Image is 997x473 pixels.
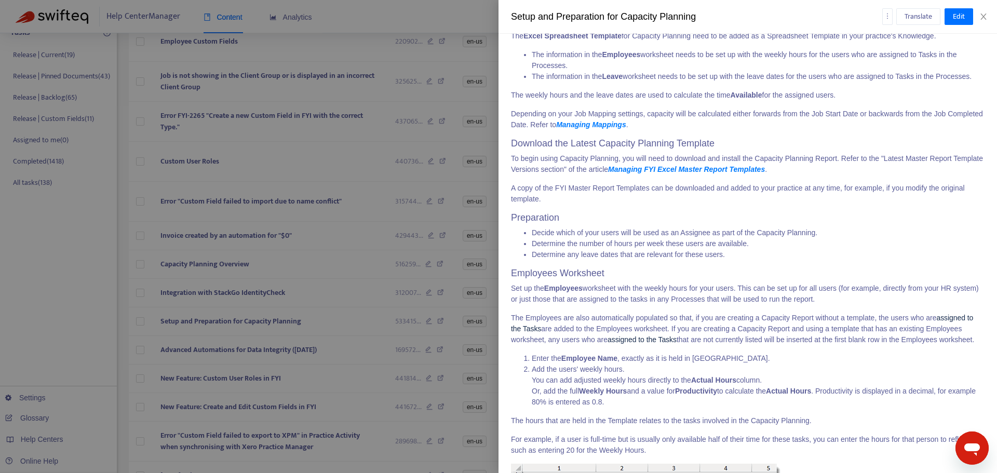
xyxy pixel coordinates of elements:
p: The for Capacity Planning need to be added as a Spreadsheet Template in your practice's Knowledge. [511,31,985,42]
button: Translate [896,8,940,25]
span: assigned to the Tasks [608,335,677,344]
strong: Employee Name [561,354,617,362]
li: The information in the worksheet needs to be set up with the leave dates for the users who are as... [532,71,985,82]
a: Managing FYI Excel Master Report Templates [608,165,765,173]
strong: Excel Spreadsheet Template [523,32,622,40]
p: The Employees are also automatically populated so that, if you are creating a Capacity Report wit... [511,313,985,345]
strong: Available [731,91,762,99]
a: Managing Mappings [556,120,626,129]
li: Determine any leave dates that are relevant for these users. [532,249,985,260]
span: Translate [905,11,932,22]
strong: Productivity [675,387,717,395]
iframe: Button to launch messaging window [955,431,989,465]
strong: Employees [602,50,640,59]
div: Setup and Preparation for Capacity Planning [511,10,882,24]
button: Close [976,12,991,22]
li: Add the users' weekly hours. You can add adjusted weekly hours directly to the column. Or, add th... [532,364,985,408]
strong: Weekly Hours [579,387,627,395]
button: Edit [945,8,973,25]
li: Determine the number of hours per week these users are available. [532,238,985,249]
p: The weekly hours and the leave dates are used to calculate the time for the assigned users. [511,90,985,101]
p: The hours that are held in the Template relates to the tasks involved in the Capacity Planning. [511,415,985,426]
h3: Employees Worksheet [511,268,985,279]
span: close [979,12,988,21]
li: Decide which of your users will be used as an Assignee as part of the Capacity Planning. [532,227,985,238]
strong: Employees [544,284,583,292]
button: more [882,8,893,25]
p: For example, if a user is full-time but is usually only available half of their time for these ta... [511,434,985,456]
p: To begin using Capacity Planning, you will need to download and install the Capacity Planning Rep... [511,153,985,175]
p: A copy of the FYI Master Report Templates can be downloaded and added to your practice at any tim... [511,183,985,205]
h3: Download the Latest Capacity Planning Template [511,138,985,150]
li: The information in the worksheet needs to be set up with the weekly hours for the users who are a... [532,49,985,71]
strong: Actual Hours [691,376,736,384]
p: Set up the worksheet with the weekly hours for your users. This can be set up for all users (for ... [511,283,985,305]
span: more [884,12,891,20]
h3: Preparation [511,212,985,224]
p: Depending on your Job Mapping settings, capacity will be calculated either forwards from the Job ... [511,109,985,130]
li: Enter the , exactly as it is held in [GEOGRAPHIC_DATA]. [532,353,985,364]
span: Edit [953,11,965,22]
strong: Actual Hours [766,387,811,395]
strong: Leave [602,72,623,80]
